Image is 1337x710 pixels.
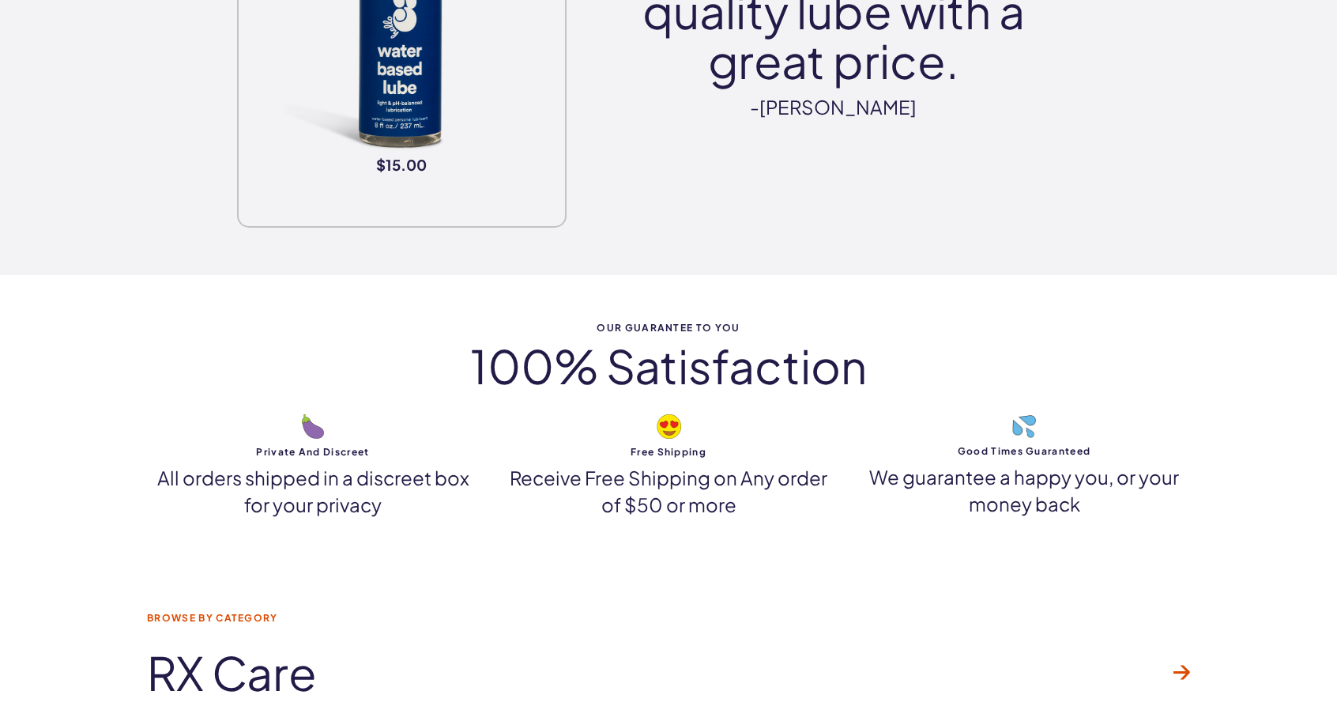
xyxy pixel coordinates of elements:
cite: -[PERSON_NAME] [614,94,1053,121]
p: All orders shipped in a discreet box for your privacy [147,465,479,518]
span: $15.00 [311,157,492,173]
img: eggplant emoji [302,414,324,439]
span: RX Care [147,648,317,698]
img: droplets emoji [1012,415,1036,439]
p: We guarantee a happy you, or your money back [858,464,1190,517]
img: heart-eyes emoji [657,414,681,439]
span: Our Guarantee to you [147,323,1190,333]
p: Receive Free Shipping on Any order of $50 or more [503,465,834,518]
strong: Free Shipping [503,447,834,457]
strong: Private and discreet [147,447,479,457]
h2: 100% Satisfaction [147,341,1190,391]
span: Browse by Category [147,613,1190,623]
strong: Good Times Guaranteed [858,446,1190,456]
